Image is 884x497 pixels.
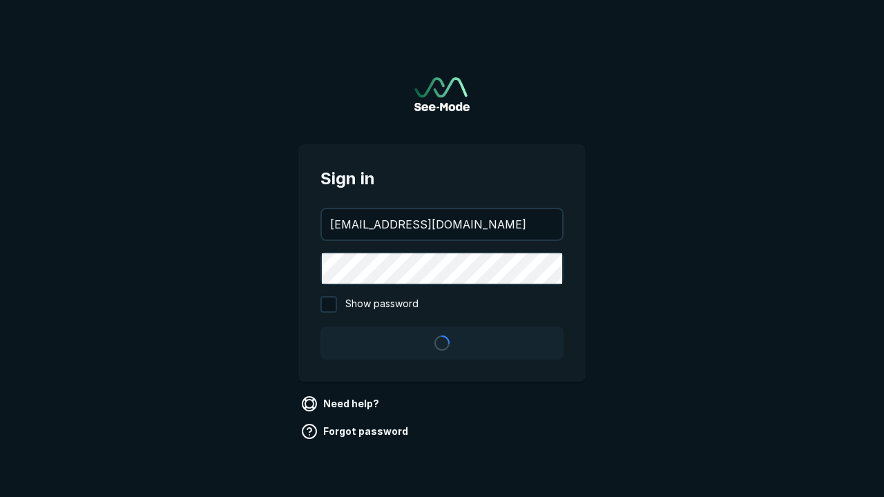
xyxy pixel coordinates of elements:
a: Need help? [298,393,385,415]
img: See-Mode Logo [414,77,470,111]
a: Forgot password [298,420,414,442]
a: Go to sign in [414,77,470,111]
span: Show password [345,296,419,313]
input: your@email.com [322,209,562,240]
span: Sign in [320,166,564,191]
